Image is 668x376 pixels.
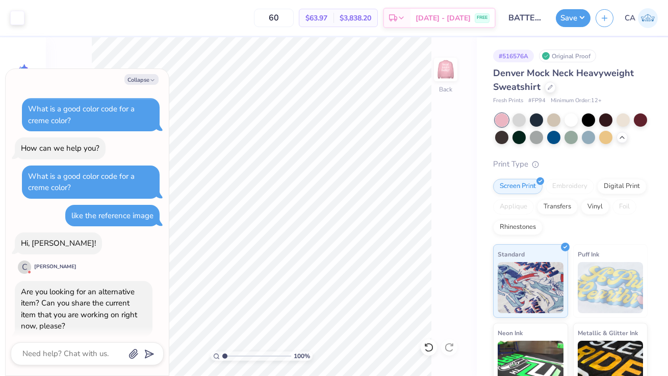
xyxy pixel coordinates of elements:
div: Are you looking for an alternative item? Can you share the current item that you are working on r... [21,287,137,332]
button: Collapse [124,74,159,85]
button: Save [556,9,590,27]
div: Transfers [537,199,578,215]
span: Puff Ink [578,249,599,260]
div: Applique [493,199,534,215]
span: # FP94 [528,97,546,105]
img: Standard [498,262,563,313]
span: $63.97 [305,13,327,24]
span: 100 % [294,351,310,361]
span: Minimum Order: 12 + [551,97,602,105]
div: Rhinestones [493,220,543,235]
div: Screen Print [493,179,543,194]
div: Print Type [493,158,648,170]
span: Neon Ink [498,327,523,338]
span: Metallic & Glitter Ink [578,327,638,338]
span: FREE [477,14,487,21]
div: Vinyl [581,199,609,215]
span: Fresh Prints [493,97,523,105]
input: – – [254,9,294,27]
div: like the reference image [71,210,153,221]
img: Back [435,59,456,80]
span: $3,838.20 [340,13,371,24]
img: Puff Ink [578,262,644,313]
img: Caitlyn Antman [638,8,658,28]
div: Hi, [PERSON_NAME]! [21,238,96,248]
a: CA [625,8,658,28]
div: Original Proof [539,50,596,62]
div: # 516576A [493,50,534,62]
div: C [18,261,31,274]
span: [DATE] - [DATE] [416,13,471,24]
div: How can we help you? [21,143,99,153]
div: Foil [612,199,636,215]
div: [PERSON_NAME] [34,263,76,271]
input: Untitled Design [501,8,551,28]
div: What is a good color code for a creme color? [28,171,135,193]
span: Denver Mock Neck Heavyweight Sweatshirt [493,67,634,93]
span: CA [625,12,635,24]
div: Back [439,85,452,94]
div: What is a good color code for a creme color? [28,104,135,126]
div: Digital Print [597,179,647,194]
div: Embroidery [546,179,594,194]
span: Standard [498,249,525,260]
